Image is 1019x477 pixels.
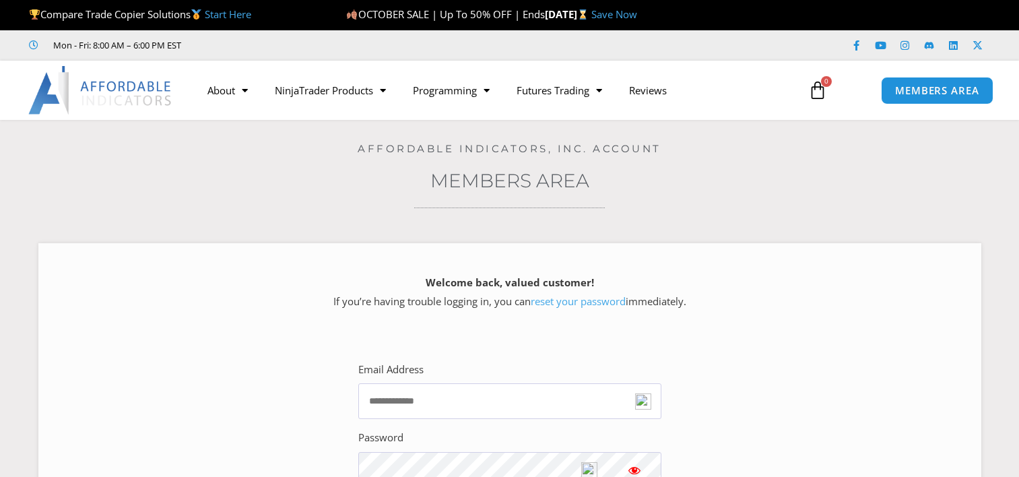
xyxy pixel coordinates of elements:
[358,142,661,155] a: Affordable Indicators, Inc. Account
[430,169,589,192] a: Members Area
[50,37,181,53] span: Mon - Fri: 8:00 AM – 6:00 PM EST
[591,7,637,21] a: Save Now
[895,86,979,96] span: MEMBERS AREA
[426,276,594,289] strong: Welcome back, valued customer!
[194,75,795,106] nav: Menu
[788,71,847,110] a: 0
[346,7,544,21] span: OCTOBER SALE | Up To 50% OFF | Ends
[881,77,993,104] a: MEMBERS AREA
[62,274,958,311] p: If you’re having trouble logging in, you can immediately.
[29,7,251,21] span: Compare Trade Copier Solutions
[191,9,201,20] img: 🥇
[616,75,680,106] a: Reviews
[205,7,251,21] a: Start Here
[194,75,261,106] a: About
[578,9,588,20] img: ⌛
[635,393,651,410] img: npw-badge-icon.svg
[399,75,503,106] a: Programming
[531,294,626,308] a: reset your password
[821,76,832,87] span: 0
[358,428,403,447] label: Password
[28,66,173,115] img: LogoAI | Affordable Indicators – NinjaTrader
[30,9,40,20] img: 🏆
[261,75,399,106] a: NinjaTrader Products
[347,9,357,20] img: 🍂
[200,38,402,52] iframe: Customer reviews powered by Trustpilot
[503,75,616,106] a: Futures Trading
[545,7,591,21] strong: [DATE]
[358,360,424,379] label: Email Address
